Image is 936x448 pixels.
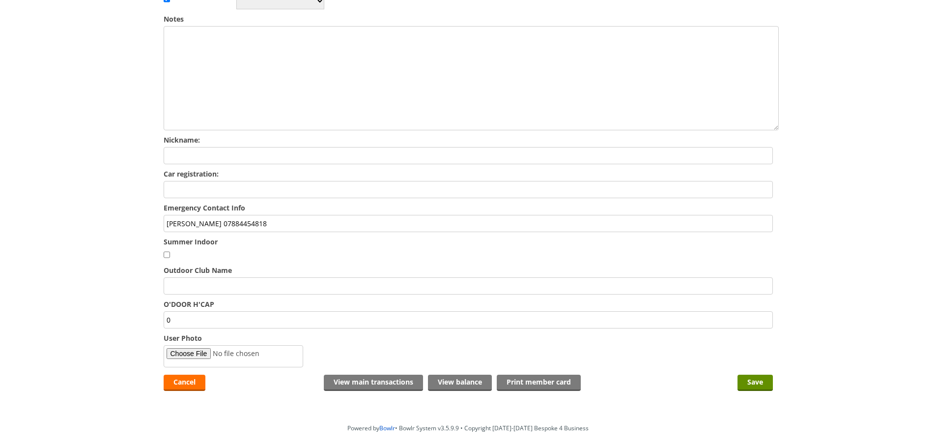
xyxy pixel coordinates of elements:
[428,375,492,391] a: View balance
[379,424,395,432] a: Bowlr
[324,375,423,391] a: View main transactions
[164,333,773,343] label: User Photo
[347,424,589,432] span: Powered by • Bowlr System v3.5.9.9 • Copyright [DATE]-[DATE] Bespoke 4 Business
[737,375,773,391] input: Save
[164,135,773,145] label: Nickname:
[164,169,773,179] label: Car registration:
[164,375,205,391] a: Cancel
[164,266,773,275] label: Outdoor Club Name
[164,299,773,309] label: O'DOOR H'CAP
[164,203,773,212] label: Emergency Contact Info
[164,237,773,246] label: Summer Indoor
[164,14,773,24] label: Notes
[497,375,581,391] a: Print member card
